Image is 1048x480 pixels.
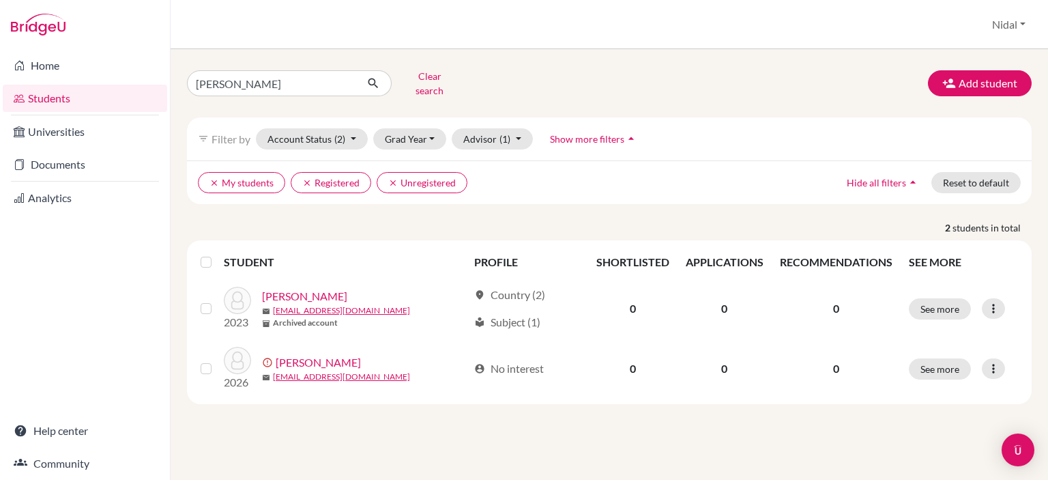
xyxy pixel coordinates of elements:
[474,363,485,374] span: account_circle
[3,450,167,477] a: Community
[256,128,368,150] button: Account Status(2)
[224,374,251,391] p: 2026
[262,307,270,315] span: mail
[11,14,65,36] img: Bridge-U
[276,354,361,371] a: [PERSON_NAME]
[474,361,544,377] div: No interest
[373,128,447,150] button: Grad Year
[780,300,892,317] p: 0
[224,246,466,279] th: STUDENT
[302,178,312,188] i: clear
[273,371,410,383] a: [EMAIL_ADDRESS][DOMAIN_NAME]
[1002,434,1034,466] div: Open Intercom Messenger
[474,290,485,300] span: location_on
[931,172,1021,193] button: Reset to default
[466,246,588,279] th: PROFILE
[847,177,906,188] span: Hide all filters
[334,133,345,145] span: (2)
[474,287,545,303] div: Country (2)
[209,178,219,188] i: clear
[212,132,250,145] span: Filter by
[901,246,1026,279] th: SEE MORE
[624,132,638,145] i: arrow_drop_up
[388,178,398,188] i: clear
[187,70,356,96] input: Find student by name...
[952,221,1032,235] span: students in total
[3,118,167,145] a: Universities
[224,287,251,314] img: Nassar, Dyala
[273,305,410,317] a: [EMAIL_ADDRESS][DOMAIN_NAME]
[499,133,510,145] span: (1)
[3,85,167,112] a: Students
[3,151,167,178] a: Documents
[909,358,971,380] button: See more
[262,288,347,305] a: [PERSON_NAME]
[392,66,467,101] button: Clear search
[262,357,276,368] span: error_outline
[772,246,901,279] th: RECOMMENDATIONS
[262,320,270,328] span: inventory_2
[909,298,971,320] button: See more
[678,339,772,399] td: 0
[906,175,920,189] i: arrow_drop_up
[474,314,540,330] div: Subject (1)
[3,184,167,212] a: Analytics
[588,246,678,279] th: SHORTLISTED
[198,133,209,144] i: filter_list
[452,128,533,150] button: Advisor(1)
[224,314,251,330] p: 2023
[588,339,678,399] td: 0
[678,279,772,339] td: 0
[474,317,485,328] span: local_library
[945,221,952,235] strong: 2
[538,128,650,150] button: Show more filtersarrow_drop_up
[550,133,624,145] span: Show more filters
[262,373,270,382] span: mail
[928,70,1032,96] button: Add student
[835,172,931,193] button: Hide all filtersarrow_drop_up
[678,246,772,279] th: APPLICATIONS
[291,172,371,193] button: clearRegistered
[986,12,1032,38] button: Nidal
[3,52,167,79] a: Home
[273,317,338,329] b: Archived account
[198,172,285,193] button: clearMy students
[377,172,467,193] button: clearUnregistered
[224,347,251,374] img: Nassar, Zaid
[780,361,892,377] p: 0
[588,279,678,339] td: 0
[3,417,167,444] a: Help center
